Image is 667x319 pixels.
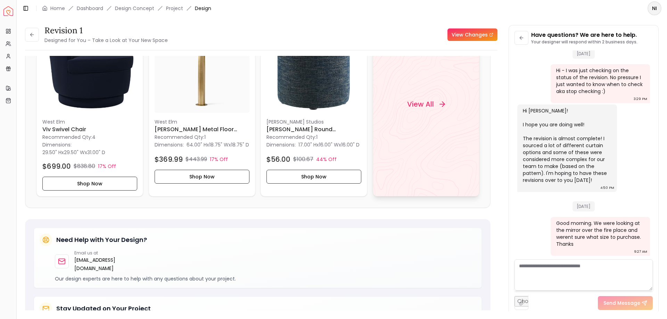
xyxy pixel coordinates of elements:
[74,162,95,170] p: $838.80
[155,170,249,184] button: Shop Now
[50,5,65,12] a: Home
[155,118,249,125] p: West Elm
[210,156,228,163] p: 17% Off
[407,99,434,109] h4: View All
[166,5,183,12] a: Project
[600,184,614,191] div: 4:50 PM
[42,141,72,149] p: Dimensions:
[195,5,211,12] span: Design
[155,134,249,141] p: Recommended Qty: 1
[56,235,147,245] h5: Need Help with Your Design?
[42,134,137,141] p: Recommended Qty: 4
[648,2,661,15] span: NI
[531,31,637,39] p: Have questions? We are here to help.
[42,125,137,134] h6: Viv Swivel Chair
[149,12,255,196] a: Culver Metal Floor Lamp imageWest Elm[PERSON_NAME] Metal Floor LampRecommended Qty:1Dimensions:64...
[44,25,168,36] h3: Revision 1
[87,149,105,156] span: 31.00" D
[573,201,595,211] span: [DATE]
[266,170,361,184] button: Shop Now
[209,141,229,148] span: 18.75" W
[266,134,361,141] p: Recommended Qty: 1
[155,141,184,149] p: Dimensions:
[266,118,361,125] p: [PERSON_NAME] Studios
[42,161,71,171] h4: $699.00
[266,125,361,134] h6: [PERSON_NAME] Round Upholstered Ottoman
[447,28,497,41] a: View Changes
[298,141,360,148] p: x x
[55,275,476,282] p: Our design experts are here to help with any questions about your project.
[187,141,207,148] span: 64.00" H
[42,149,105,156] p: x x
[261,12,367,196] div: Callie Round Upholstered Ottoman
[36,12,143,196] a: Viv Swivel Chair imageWest ElmViv Swivel ChairRecommended Qty:4Dimensions:29.50" Hx29.50" Wx31.00...
[44,37,168,44] small: Designed for You – Take a Look at Your New Space
[42,177,137,191] button: Shop Now
[98,163,116,170] p: 17% Off
[634,95,647,102] div: 3:29 PM
[42,149,61,156] span: 29.50" H
[64,149,85,156] span: 29.50" W
[3,6,13,16] a: Spacejoy
[523,107,610,184] div: Hi [PERSON_NAME]! I hope you are doing well! The revision is almost complete! I sourced a lot of ...
[319,141,339,148] span: 16.00" W
[573,49,595,59] span: [DATE]
[42,118,137,125] p: West Elm
[155,154,183,164] h4: $369.99
[74,256,152,272] a: [EMAIL_ADDRESS][DOMAIN_NAME]
[3,6,13,16] img: Spacejoy Logo
[531,39,637,45] p: Your designer will respond within 2 business days.
[149,12,255,196] div: Culver Metal Floor Lamp
[298,141,316,148] span: 17.00" H
[231,141,249,148] span: 18.75" D
[155,125,249,134] h6: [PERSON_NAME] Metal Floor Lamp
[634,248,647,255] div: 9:27 AM
[187,141,249,148] p: x x
[56,304,151,313] h5: Stay Updated on Your Project
[74,250,152,256] p: Email us at
[373,12,479,196] a: View All
[261,12,367,196] a: Callie Round Upholstered Ottoman image[PERSON_NAME] Studios[PERSON_NAME] Round Upholstered Ottoma...
[42,5,211,12] nav: breadcrumb
[42,18,137,113] img: Viv Swivel Chair image
[648,1,661,15] button: NI
[186,155,207,163] p: $443.99
[556,67,643,95] div: Hi - I was just checking on the status of the revision. No pressure I just wanted to know when to...
[266,154,290,164] h4: $56.00
[36,12,143,196] div: Viv Swivel Chair
[293,155,313,163] p: $100.67
[77,5,103,12] a: Dashboard
[115,5,154,12] li: Design Concept
[266,18,361,113] img: Callie Round Upholstered Ottoman image
[341,141,360,148] span: 16.00" D
[155,18,249,113] img: Culver Metal Floor Lamp image
[266,141,296,149] p: Dimensions:
[556,220,643,247] div: Good morning. We were looking at the mirror over the fire place and werent sure what size to purc...
[316,156,337,163] p: 44% Off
